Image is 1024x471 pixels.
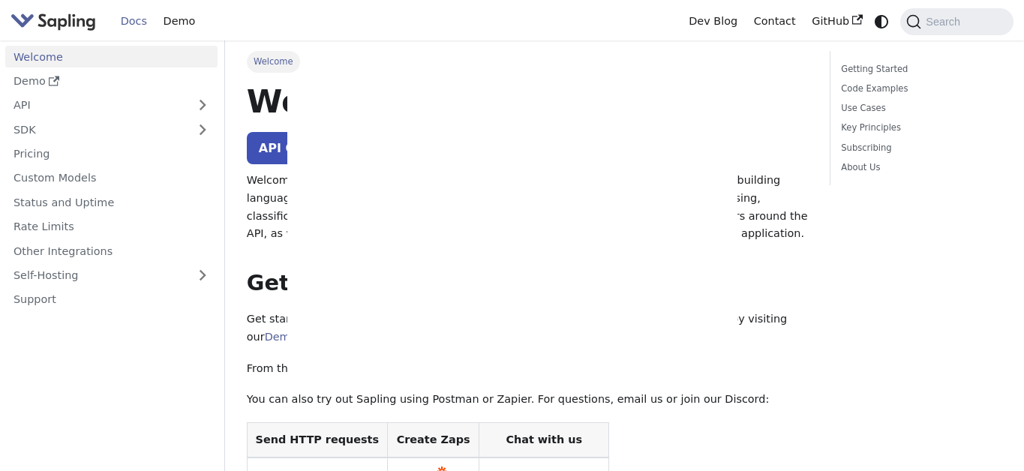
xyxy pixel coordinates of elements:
[803,10,870,33] a: GitHub
[247,310,808,346] p: Get started by . You can see some of these capabilities by visiting our page.
[265,331,297,343] a: Demo
[841,101,997,115] a: Use Cases
[11,10,96,32] img: Sapling.ai
[5,70,218,92] a: Demo
[247,51,300,72] span: Welcome
[247,81,808,121] h1: Welcome
[5,289,218,310] a: Support
[11,10,101,32] a: Sapling.aiSapling.ai
[900,8,1013,35] button: Search (Command+K)
[247,391,808,409] p: You can also try out Sapling using Postman or Zapier. For questions, email us or join our Discord:
[247,51,808,72] nav: Breadcrumbs
[247,132,361,164] a: API Overview
[5,46,218,67] a: Welcome
[247,360,808,378] p: From there, you can start using the Sapling or .
[921,16,969,28] span: Search
[113,10,155,33] a: Docs
[841,121,997,135] a: Key Principles
[5,191,218,213] a: Status and Uptime
[479,423,609,458] th: Chat with us
[841,141,997,155] a: Subscribing
[5,167,218,189] a: Custom Models
[746,10,804,33] a: Contact
[188,94,218,116] button: Expand sidebar category 'API'
[5,265,218,286] a: Self-Hosting
[841,82,997,96] a: Code Examples
[188,118,218,140] button: Expand sidebar category 'SDK'
[841,62,997,76] a: Getting Started
[841,160,997,175] a: About Us
[247,270,808,297] h2: Getting Started
[871,10,893,32] button: Switch between dark and light mode (currently system mode)
[680,10,745,33] a: Dev Blog
[287,75,737,375] img: blank image
[5,240,218,262] a: Other Integrations
[247,172,808,243] p: Welcome to the documentation for 's developer platform. 🚀 Sapling is a platform for building lang...
[5,143,218,165] a: Pricing
[155,10,203,33] a: Demo
[5,118,188,140] a: SDK
[387,423,479,458] th: Create Zaps
[5,216,218,238] a: Rate Limits
[247,423,387,458] th: Send HTTP requests
[5,94,188,116] a: API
